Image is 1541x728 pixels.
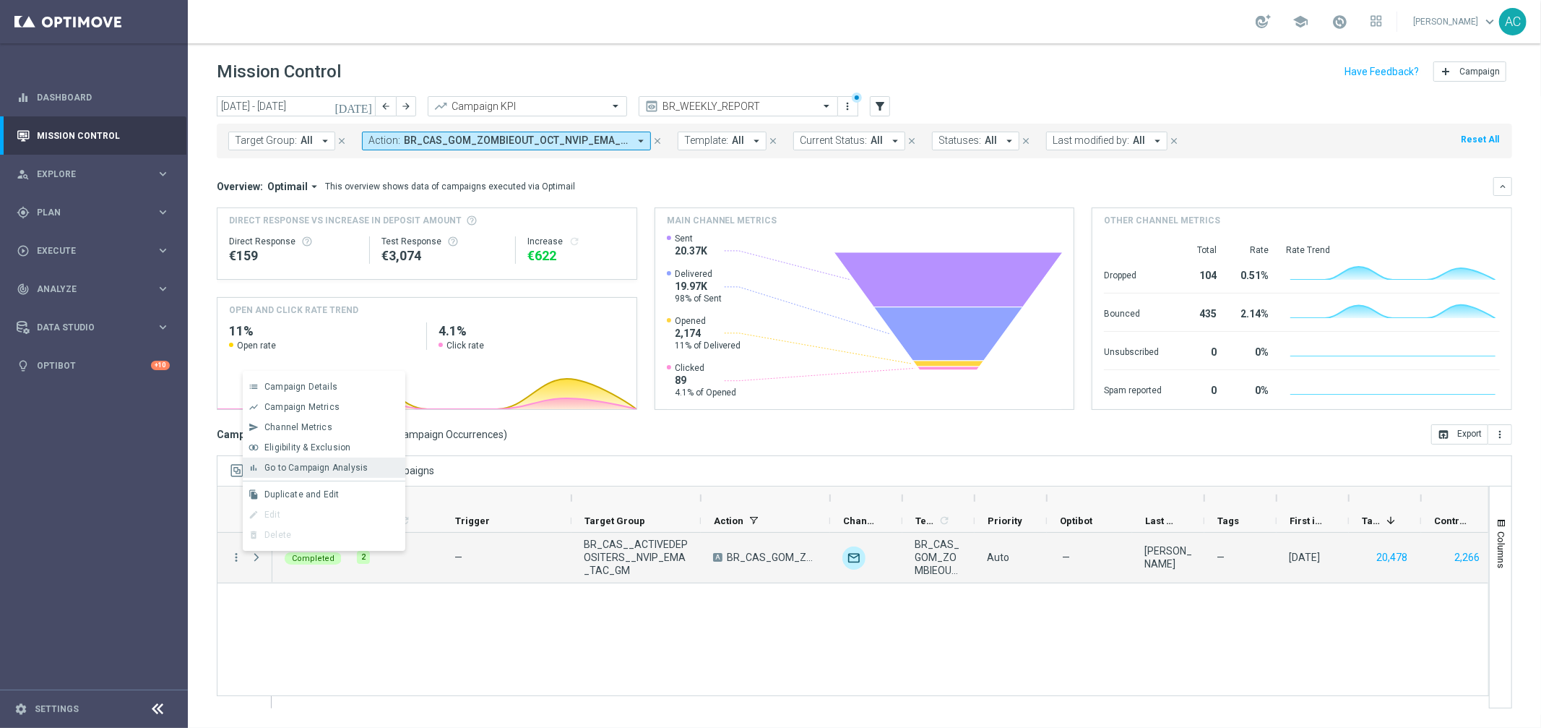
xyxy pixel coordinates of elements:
[1217,515,1239,526] span: Tags
[1499,8,1527,35] div: AC
[17,359,30,372] i: lightbulb
[675,387,737,398] span: 4.1% of Opened
[1003,134,1016,147] i: arrow_drop_down
[156,167,170,181] i: keyboard_arrow_right
[1104,301,1162,324] div: Bounced
[16,130,170,142] div: Mission Control
[675,327,741,340] span: 2,174
[16,283,170,295] button: track_changes Analyze keyboard_arrow_right
[714,515,743,526] span: Action
[750,134,763,147] i: arrow_drop_down
[396,96,416,116] button: arrow_forward
[17,283,156,296] div: Analyze
[584,538,689,577] span: BR_CAS__ACTIVEDEPOSITERS__NVIP_EMA_TAC_GM
[308,180,321,193] i: arrow_drop_down
[37,323,156,332] span: Data Studio
[1438,429,1449,440] i: open_in_browser
[16,207,170,218] div: gps_fixed Plan keyboard_arrow_right
[793,132,905,150] button: Current Status: All arrow_drop_down
[675,315,741,327] span: Opened
[228,132,335,150] button: Target Group: All arrow_drop_down
[1145,515,1180,526] span: Last Modified By
[16,168,170,180] div: person_search Explore keyboard_arrow_right
[285,551,342,565] colored-tag: Completed
[319,134,332,147] i: arrow_drop_down
[446,340,484,351] span: Click rate
[17,91,30,104] i: equalizer
[292,554,334,563] span: Completed
[675,244,707,257] span: 20.37K
[1344,67,1419,77] input: Have Feedback?
[767,133,780,149] button: close
[267,180,308,193] span: Optimail
[37,78,170,116] a: Dashboard
[243,484,405,505] button: file_copy Duplicate and Edit
[35,705,79,714] a: Settings
[842,547,866,570] img: Optimail
[332,96,376,118] button: [DATE]
[905,133,918,149] button: close
[237,340,276,351] span: Open rate
[455,515,490,526] span: Trigger
[1144,544,1192,570] div: Adriano Costa
[1179,377,1217,401] div: 0
[584,515,645,526] span: Target Group
[17,168,156,181] div: Explore
[634,134,647,147] i: arrow_drop_down
[17,244,156,257] div: Execute
[16,322,170,333] button: Data Studio keyboard_arrow_right
[14,703,27,716] i: settings
[249,489,259,500] i: file_copy
[889,134,902,147] i: arrow_drop_down
[243,397,405,417] button: show_chart Campaign Metrics
[1495,531,1507,568] span: Columns
[988,515,1022,526] span: Priority
[156,244,170,257] i: keyboard_arrow_right
[335,133,348,149] button: close
[1019,133,1032,149] button: close
[675,374,737,387] span: 89
[1179,339,1217,362] div: 0
[1060,515,1092,526] span: Optibot
[1234,244,1269,256] div: Rate
[527,247,625,265] div: €622
[229,236,358,247] div: Direct Response
[37,170,156,179] span: Explore
[264,463,368,473] span: Go to Campaign Analysis
[433,99,448,114] i: trending_up
[264,489,339,500] span: Duplicate and Edit
[17,168,30,181] i: person_search
[1104,339,1162,362] div: Unsubscribed
[843,515,878,526] span: Channel
[217,428,507,441] h3: Campaign List
[357,551,370,564] div: 2
[249,442,259,453] i: join_inner
[16,92,170,103] div: equalizer Dashboard
[652,136,662,146] i: close
[264,382,337,392] span: Campaign Details
[1453,549,1481,567] button: 2,266
[37,116,170,155] a: Mission Control
[439,322,624,340] h2: 4.1%
[229,247,358,265] div: €159
[37,208,156,217] span: Plan
[1498,181,1508,192] i: keyboard_arrow_down
[732,134,744,147] span: All
[639,96,838,116] ng-select: BR_WEEKLY_REPORT
[17,206,156,219] div: Plan
[667,214,777,227] h4: Main channel metrics
[678,132,767,150] button: Template: All arrow_drop_down
[1046,132,1167,150] button: Last modified by: All arrow_drop_down
[1062,551,1070,564] span: —
[936,513,950,528] span: Calculate column
[1053,134,1129,147] span: Last modified by:
[249,382,259,392] i: list
[16,360,170,372] button: lightbulb Optibot +10
[842,100,854,112] i: more_vert
[230,551,243,564] button: more_vert
[1434,515,1469,526] span: Control Customers
[987,552,1009,563] span: Auto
